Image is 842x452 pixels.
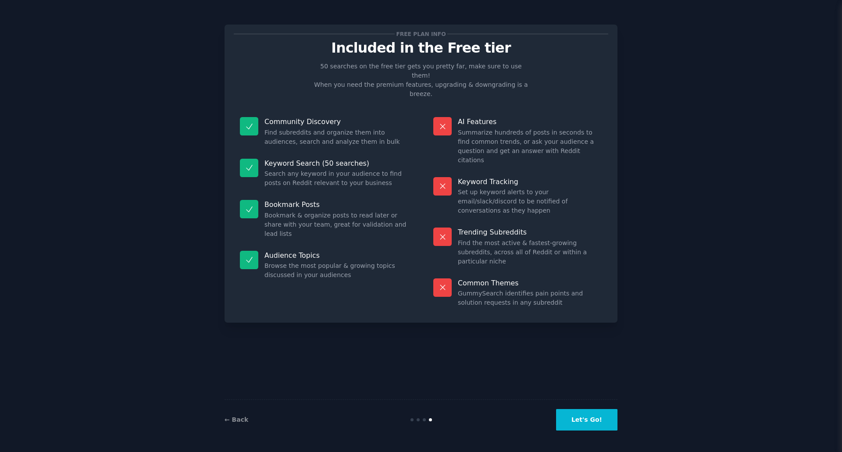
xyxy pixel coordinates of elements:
p: Community Discovery [264,117,409,126]
dd: Set up keyword alerts to your email/slack/discord to be notified of conversations as they happen [458,188,602,215]
p: Common Themes [458,278,602,288]
p: Audience Topics [264,251,409,260]
dd: Browse the most popular & growing topics discussed in your audiences [264,261,409,280]
dd: Search any keyword in your audience to find posts on Reddit relevant to your business [264,169,409,188]
p: Bookmark Posts [264,200,409,209]
dd: Find the most active & fastest-growing subreddits, across all of Reddit or within a particular niche [458,238,602,266]
p: 50 searches on the free tier gets you pretty far, make sure to use them! When you need the premiu... [310,62,532,99]
p: Keyword Search (50 searches) [264,159,409,168]
span: Free plan info [395,29,447,39]
p: AI Features [458,117,602,126]
button: Let's Go! [556,409,617,431]
dd: Bookmark & organize posts to read later or share with your team, great for validation and lead lists [264,211,409,238]
p: Trending Subreddits [458,228,602,237]
dd: Find subreddits and organize them into audiences, search and analyze them in bulk [264,128,409,146]
p: Keyword Tracking [458,177,602,186]
a: ← Back [225,416,248,423]
dd: GummySearch identifies pain points and solution requests in any subreddit [458,289,602,307]
p: Included in the Free tier [234,40,608,56]
dd: Summarize hundreds of posts in seconds to find common trends, or ask your audience a question and... [458,128,602,165]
